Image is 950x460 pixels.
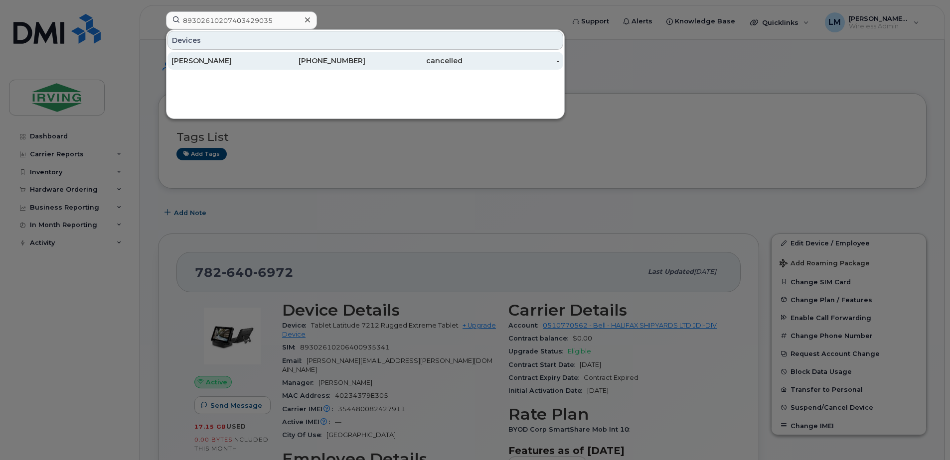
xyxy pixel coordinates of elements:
a: [PERSON_NAME][PHONE_NUMBER]cancelled- [167,52,563,70]
div: Devices [167,31,563,50]
div: - [463,56,560,66]
div: [PERSON_NAME] [171,56,269,66]
div: [PHONE_NUMBER] [269,56,366,66]
div: cancelled [365,56,463,66]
